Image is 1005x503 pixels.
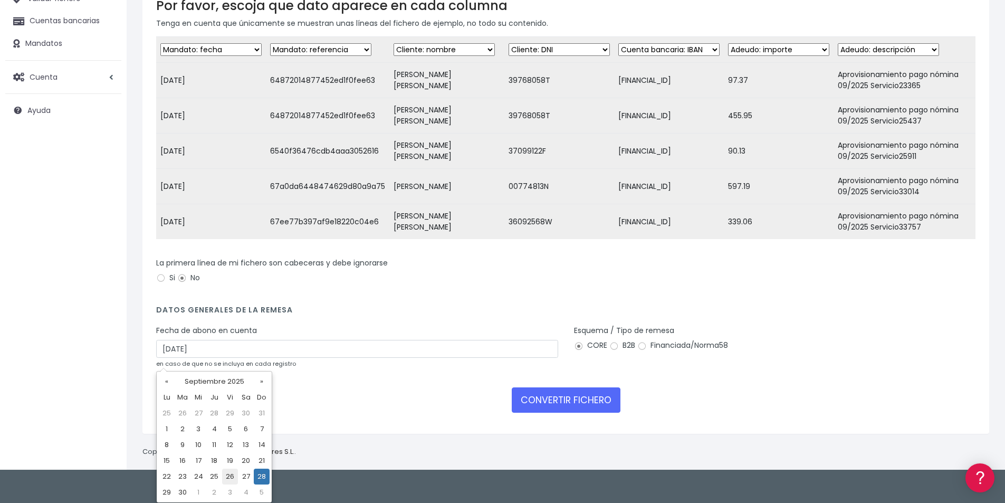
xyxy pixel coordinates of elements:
[238,390,254,405] th: Sa
[159,405,175,421] td: 25
[614,98,724,134] td: [FINANCIAL_ID]
[11,117,200,127] div: Convertir ficheros
[504,98,614,134] td: 39768058T
[159,374,175,390] th: «
[11,166,200,183] a: Videotutoriales
[175,437,190,453] td: 9
[177,272,200,283] label: No
[512,387,620,413] button: CONVERTIR FICHERO
[11,282,200,301] button: Contáctanos
[222,485,238,500] td: 3
[238,421,254,437] td: 6
[637,340,728,351] label: Financiada/Norma58
[159,469,175,485] td: 22
[504,204,614,240] td: 36092568W
[159,453,175,469] td: 15
[389,204,504,240] td: [PERSON_NAME] [PERSON_NAME]
[175,469,190,485] td: 23
[238,453,254,469] td: 20
[504,169,614,204] td: 00774813N
[834,98,975,134] td: Aprovisionamiento pago nómina 09/2025 Servicio25437
[156,204,266,240] td: [DATE]
[238,437,254,453] td: 13
[190,437,206,453] td: 10
[254,421,270,437] td: 7
[156,306,975,320] h4: Datos generales de la remesa
[614,204,724,240] td: [FINANCIAL_ID]
[156,134,266,169] td: [DATE]
[206,437,222,453] td: 11
[11,226,200,243] a: General
[254,469,270,485] td: 28
[614,134,724,169] td: [FINANCIAL_ID]
[206,405,222,421] td: 28
[142,447,296,458] p: Copyright © 2025 .
[159,390,175,405] th: Lu
[190,469,206,485] td: 24
[222,453,238,469] td: 19
[724,134,834,169] td: 90.13
[159,421,175,437] td: 1
[175,485,190,500] td: 30
[574,340,607,351] label: CORE
[206,485,222,500] td: 2
[190,390,206,405] th: Mi
[156,325,257,336] label: Fecha de abono en cuenta
[11,134,200,150] a: Formatos
[266,63,389,98] td: 64872014877452ed1f0fee63
[254,437,270,453] td: 14
[156,258,388,269] label: La primera línea de mi fichero son cabeceras y debe ignorarse
[266,98,389,134] td: 64872014877452ed1f0fee63
[238,485,254,500] td: 4
[254,485,270,500] td: 5
[175,421,190,437] td: 2
[11,210,200,220] div: Facturación
[156,169,266,204] td: [DATE]
[834,204,975,240] td: Aprovisionamiento pago nómina 09/2025 Servicio33757
[5,33,121,55] a: Mandatos
[266,204,389,240] td: 67ee77b397af9e18220c04e6
[159,485,175,500] td: 29
[504,134,614,169] td: 37099122F
[11,73,200,83] div: Información general
[11,270,200,286] a: API
[614,169,724,204] td: [FINANCIAL_ID]
[190,421,206,437] td: 3
[156,17,975,29] p: Tenga en cuenta que únicamente se muestran unas líneas del fichero de ejemplo, no todo su contenido.
[156,272,175,283] label: Si
[222,469,238,485] td: 26
[254,374,270,390] th: »
[389,134,504,169] td: [PERSON_NAME] [PERSON_NAME]
[206,469,222,485] td: 25
[834,169,975,204] td: Aprovisionamiento pago nómina 09/2025 Servicio33014
[175,374,254,390] th: Septiembre 2025
[11,183,200,199] a: Perfiles de empresas
[156,63,266,98] td: [DATE]
[11,90,200,106] a: Información general
[504,63,614,98] td: 39768058T
[11,150,200,166] a: Problemas habituales
[724,63,834,98] td: 97.37
[238,405,254,421] td: 30
[724,169,834,204] td: 597.19
[175,453,190,469] td: 16
[222,437,238,453] td: 12
[614,63,724,98] td: [FINANCIAL_ID]
[190,453,206,469] td: 17
[389,98,504,134] td: [PERSON_NAME] [PERSON_NAME]
[609,340,635,351] label: B2B
[5,10,121,32] a: Cuentas bancarias
[574,325,674,336] label: Esquema / Tipo de remesa
[190,405,206,421] td: 27
[30,71,58,82] span: Cuenta
[222,405,238,421] td: 29
[834,134,975,169] td: Aprovisionamiento pago nómina 09/2025 Servicio25911
[27,105,51,116] span: Ayuda
[254,405,270,421] td: 31
[190,485,206,500] td: 1
[724,98,834,134] td: 455.95
[156,359,296,368] small: en caso de que no se incluya en cada registro
[11,253,200,263] div: Programadores
[389,63,504,98] td: [PERSON_NAME] [PERSON_NAME]
[206,453,222,469] td: 18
